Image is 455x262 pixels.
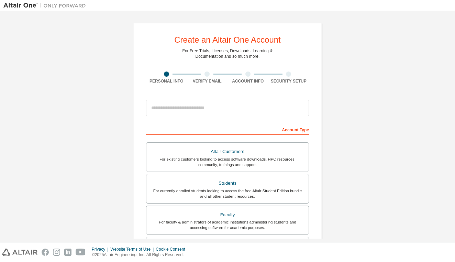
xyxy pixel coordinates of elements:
[174,36,281,44] div: Create an Altair One Account
[151,188,304,199] div: For currently enrolled students looking to access the free Altair Student Edition bundle and all ...
[2,249,37,256] img: altair_logo.svg
[227,78,268,84] div: Account Info
[92,247,110,252] div: Privacy
[146,124,309,135] div: Account Type
[187,78,228,84] div: Verify Email
[64,249,71,256] img: linkedin.svg
[110,247,156,252] div: Website Terms of Use
[268,78,309,84] div: Security Setup
[151,178,304,188] div: Students
[151,147,304,156] div: Altair Customers
[182,48,273,59] div: For Free Trials, Licenses, Downloads, Learning & Documentation and so much more.
[3,2,89,9] img: Altair One
[42,249,49,256] img: facebook.svg
[151,219,304,230] div: For faculty & administrators of academic institutions administering students and accessing softwa...
[92,252,189,258] p: © 2025 Altair Engineering, Inc. All Rights Reserved.
[156,247,189,252] div: Cookie Consent
[76,249,86,256] img: youtube.svg
[151,156,304,167] div: For existing customers looking to access software downloads, HPC resources, community, trainings ...
[53,249,60,256] img: instagram.svg
[146,78,187,84] div: Personal Info
[151,210,304,220] div: Faculty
